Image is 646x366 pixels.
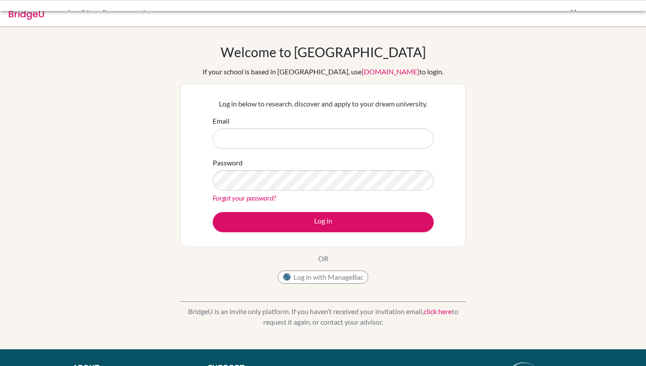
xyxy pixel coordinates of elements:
[9,6,44,20] img: Bridge-U
[424,307,452,315] a: click here
[278,271,368,284] button: Log in with ManageBac
[362,67,419,76] a: [DOMAIN_NAME]
[213,194,276,202] a: Forgot your password?
[221,44,426,60] h1: Welcome to [GEOGRAPHIC_DATA]
[213,116,229,126] label: Email
[213,99,434,109] p: Log in below to research, discover and apply to your dream university.
[68,7,446,18] div: Invalid email or password.
[203,66,443,77] div: If your school is based in [GEOGRAPHIC_DATA], use to login.
[213,212,434,232] button: Log in
[180,306,466,327] p: BridgeU is an invite only platform. If you haven’t received your invitation email, to request it ...
[318,253,328,264] p: OR
[213,157,243,168] label: Password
